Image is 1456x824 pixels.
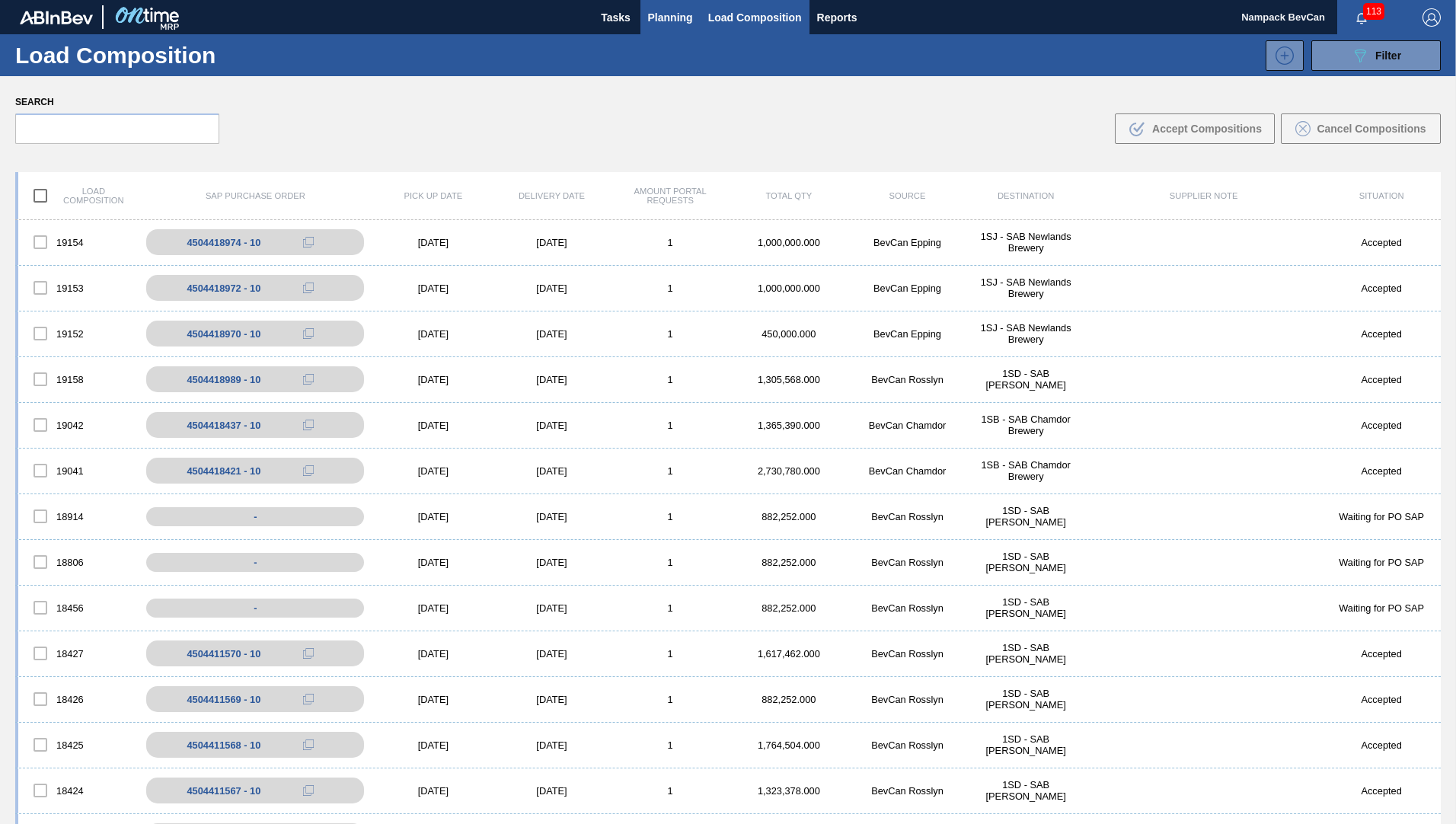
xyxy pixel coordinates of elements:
[374,694,493,705] div: [DATE]
[493,420,611,431] div: [DATE]
[18,592,137,624] div: 18456
[611,648,730,660] div: 1
[493,328,611,340] div: [DATE]
[730,694,848,705] div: 882,252.000
[966,505,1085,528] div: 1SD - SAB Rosslyn Brewery
[1322,739,1441,751] div: Accepted
[493,557,611,568] div: [DATE]
[708,8,802,27] span: Load Composition
[1322,374,1441,385] div: Accepted
[15,91,219,113] label: Search
[1258,40,1304,71] div: New Load Composition
[374,602,493,614] div: [DATE]
[493,465,611,477] div: [DATE]
[730,374,848,385] div: 1,305,568.000
[374,328,493,340] div: [DATE]
[493,785,611,797] div: [DATE]
[1085,191,1322,200] div: Supplier Note
[18,180,137,212] div: Load composition
[1115,113,1275,144] button: Accept Compositions
[18,500,137,532] div: 18914
[374,785,493,797] div: [DATE]
[730,283,848,294] div: 1,000,000.000
[293,279,324,297] div: Copy
[374,283,493,294] div: [DATE]
[1317,123,1426,135] span: Cancel Compositions
[848,420,967,431] div: BevCan Chamdor
[648,8,693,27] span: Planning
[146,553,364,572] div: -
[1375,50,1401,62] span: Filter
[1422,8,1441,27] img: Logout
[374,511,493,522] div: [DATE]
[848,465,967,477] div: BevCan Chamdor
[611,602,730,614] div: 1
[146,507,364,526] div: -
[374,557,493,568] div: [DATE]
[611,785,730,797] div: 1
[1322,237,1441,248] div: Accepted
[1322,191,1441,200] div: Situation
[966,596,1085,619] div: 1SD - SAB Rosslyn Brewery
[293,644,324,663] div: Copy
[293,736,324,754] div: Copy
[493,648,611,660] div: [DATE]
[493,374,611,385] div: [DATE]
[848,557,967,568] div: BevCan Rosslyn
[187,328,260,340] div: 4504418970 - 10
[966,779,1085,802] div: 1SD - SAB Rosslyn Brewery
[187,465,260,477] div: 4504418421 - 10
[293,781,324,800] div: Copy
[848,694,967,705] div: BevCan Rosslyn
[966,733,1085,756] div: 1SD - SAB Rosslyn Brewery
[1322,694,1441,705] div: Accepted
[966,551,1085,573] div: 1SD - SAB Rosslyn Brewery
[966,414,1085,436] div: 1SB - SAB Chamdor Brewery
[848,739,967,751] div: BevCan Rosslyn
[611,465,730,477] div: 1
[611,739,730,751] div: 1
[611,694,730,705] div: 1
[611,237,730,248] div: 1
[187,694,260,705] div: 4504411569 - 10
[817,8,857,27] span: Reports
[293,416,324,434] div: Copy
[730,465,848,477] div: 2,730,780.000
[599,8,633,27] span: Tasks
[187,648,260,660] div: 4504411570 - 10
[15,46,267,64] h1: Load Composition
[966,688,1085,711] div: 1SD - SAB Rosslyn Brewery
[848,237,967,248] div: BevCan Epping
[1322,785,1441,797] div: Accepted
[730,785,848,797] div: 1,323,378.000
[966,231,1085,254] div: 1SJ - SAB Newlands Brewery
[374,465,493,477] div: [DATE]
[966,322,1085,345] div: 1SJ - SAB Newlands Brewery
[1322,465,1441,477] div: Accepted
[187,739,260,751] div: 4504411568 - 10
[20,11,93,24] img: TNhmsLtSVTkK8tSr43FrP2fwEKptu5GPRR3wAAAABJRU5ErkJggg==
[730,557,848,568] div: 882,252.000
[493,602,611,614] div: [DATE]
[848,283,967,294] div: BevCan Epping
[611,374,730,385] div: 1
[146,599,364,618] div: -
[730,648,848,660] div: 1,617,462.000
[730,739,848,751] div: 1,764,504.000
[1311,40,1441,71] button: Filter
[18,318,137,350] div: 19152
[493,694,611,705] div: [DATE]
[848,785,967,797] div: BevCan Rosslyn
[18,729,137,761] div: 18425
[848,328,967,340] div: BevCan Epping
[493,511,611,522] div: [DATE]
[611,328,730,340] div: 1
[966,642,1085,665] div: 1SD - SAB Rosslyn Brewery
[1322,557,1441,568] div: Waiting for PO SAP
[730,420,848,431] div: 1,365,390.000
[1322,648,1441,660] div: Accepted
[293,233,324,251] div: Copy
[18,774,137,806] div: 18424
[611,283,730,294] div: 1
[1322,328,1441,340] div: Accepted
